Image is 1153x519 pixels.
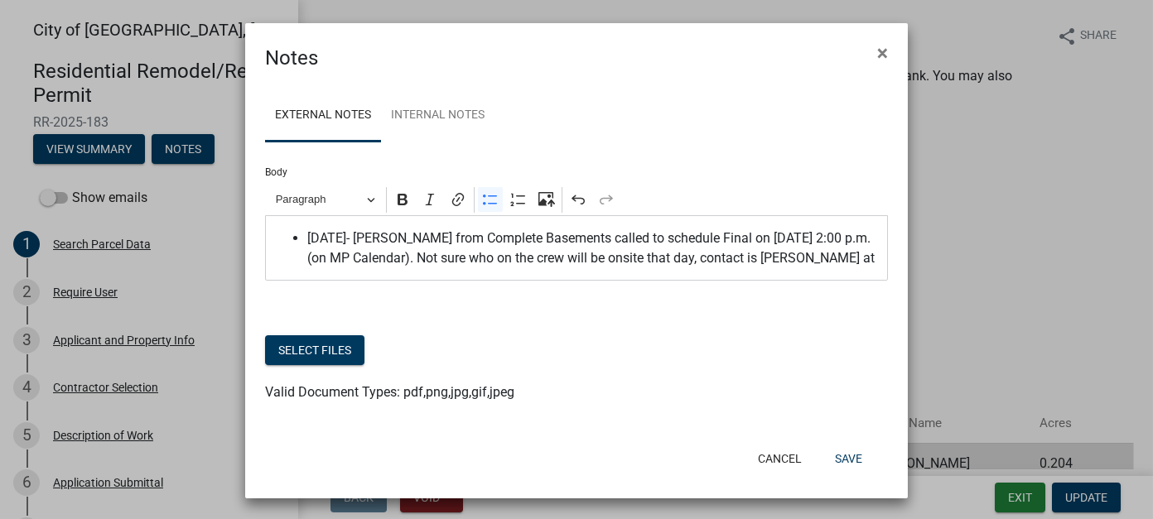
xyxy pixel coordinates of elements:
[745,444,815,473] button: Cancel
[276,190,362,209] span: Paragraph
[265,167,287,177] label: Body
[265,43,318,73] h4: Notes
[381,89,494,142] a: Internal Notes
[877,41,888,65] span: ×
[265,184,888,215] div: Editor toolbar
[307,228,880,268] span: [DATE]- [PERSON_NAME] from Complete Basements called to schedule Final on [DATE] 2:00 p.m. (on MP...
[268,187,383,213] button: Paragraph, Heading
[822,444,876,473] button: Save
[265,215,888,281] div: Editor editing area: main. Press Alt+0 for help.
[864,30,901,76] button: Close
[265,89,381,142] a: External Notes
[265,335,364,365] button: Select files
[265,384,514,400] span: Valid Document Types: pdf,png,jpg,gif,jpeg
